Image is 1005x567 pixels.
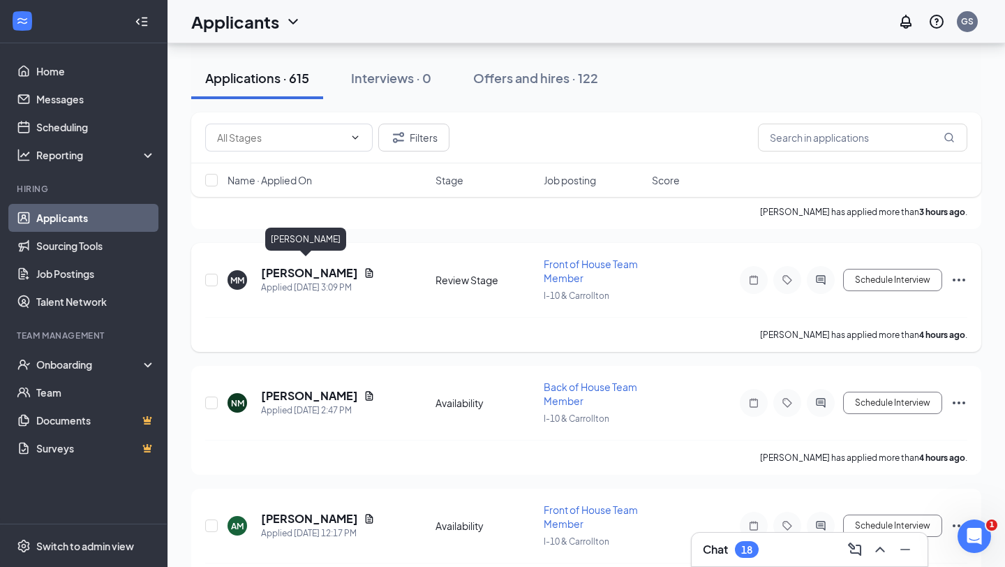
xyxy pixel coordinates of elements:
a: Job Postings [36,260,156,288]
button: ChevronUp [869,538,891,561]
div: Applied [DATE] 3:09 PM [261,281,375,295]
h1: Applicants [191,10,279,34]
svg: Note [745,520,762,531]
svg: Ellipses [951,395,967,411]
a: Home [36,57,156,85]
a: Applicants [36,204,156,232]
svg: Tag [779,397,796,408]
a: SurveysCrown [36,434,156,462]
span: Score [652,173,680,187]
a: DocumentsCrown [36,406,156,434]
span: I-10 & Carrollton [544,536,609,547]
div: Switch to admin view [36,539,134,553]
svg: WorkstreamLogo [15,14,29,28]
svg: Notifications [898,13,914,30]
h5: [PERSON_NAME] [261,511,358,526]
a: Talent Network [36,288,156,316]
div: Applications · 615 [205,69,309,87]
span: Front of House Team Member [544,503,638,530]
svg: Tag [779,274,796,286]
p: [PERSON_NAME] has applied more than . [760,329,967,341]
svg: ActiveChat [812,397,829,408]
svg: Filter [390,129,407,146]
svg: ActiveChat [812,274,829,286]
div: Onboarding [36,358,144,371]
button: Filter Filters [378,124,449,152]
div: NM [231,397,244,409]
svg: Minimize [897,541,914,558]
svg: Settings [17,539,31,553]
span: Stage [435,173,463,187]
span: I-10 & Carrollton [544,413,609,424]
svg: Tag [779,520,796,531]
input: All Stages [217,130,344,145]
a: Messages [36,85,156,113]
span: Back of House Team Member [544,381,637,407]
svg: MagnifyingGlass [944,132,955,143]
svg: Note [745,397,762,408]
p: [PERSON_NAME] has applied more than . [760,452,967,464]
svg: ActiveChat [812,520,829,531]
svg: ChevronUp [872,541,888,558]
svg: QuestionInfo [928,13,945,30]
div: Reporting [36,148,156,162]
div: Applied [DATE] 2:47 PM [261,404,375,418]
svg: Document [364,513,375,524]
svg: Document [364,267,375,279]
div: MM [230,274,244,286]
div: Availability [435,396,535,410]
a: Sourcing Tools [36,232,156,260]
svg: ChevronDown [285,13,301,30]
div: Team Management [17,330,153,341]
h5: [PERSON_NAME] [261,388,358,404]
span: Job posting [544,173,596,187]
h3: Chat [703,542,728,557]
div: 18 [741,544,752,556]
button: Schedule Interview [843,392,942,414]
svg: Ellipses [951,272,967,288]
svg: ChevronDown [350,132,361,143]
div: Availability [435,519,535,533]
svg: Analysis [17,148,31,162]
b: 4 hours ago [919,330,965,340]
span: I-10 & Carrollton [544,290,609,301]
div: Applied [DATE] 12:17 PM [261,526,375,540]
svg: UserCheck [17,358,31,371]
div: [PERSON_NAME] [265,228,346,251]
svg: Collapse [135,15,149,29]
h5: [PERSON_NAME] [261,265,358,281]
div: Review Stage [435,273,535,287]
a: Team [36,378,156,406]
div: AM [231,520,244,532]
svg: ComposeMessage [847,541,863,558]
div: Interviews · 0 [351,69,431,87]
p: [PERSON_NAME] has applied more than . [760,206,967,218]
b: 4 hours ago [919,452,965,463]
button: Minimize [894,538,916,561]
input: Search in applications [758,124,967,152]
iframe: Intercom live chat [958,520,991,553]
span: Name · Applied On [228,173,312,187]
svg: Ellipses [951,517,967,534]
div: GS [961,15,974,27]
div: Hiring [17,183,153,195]
span: 1 [986,520,997,531]
button: ComposeMessage [844,538,866,561]
svg: Note [745,274,762,286]
a: Scheduling [36,113,156,141]
b: 3 hours ago [919,207,965,217]
button: Schedule Interview [843,515,942,537]
button: Schedule Interview [843,269,942,291]
svg: Document [364,390,375,402]
span: Front of House Team Member [544,258,638,284]
div: Offers and hires · 122 [473,69,598,87]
